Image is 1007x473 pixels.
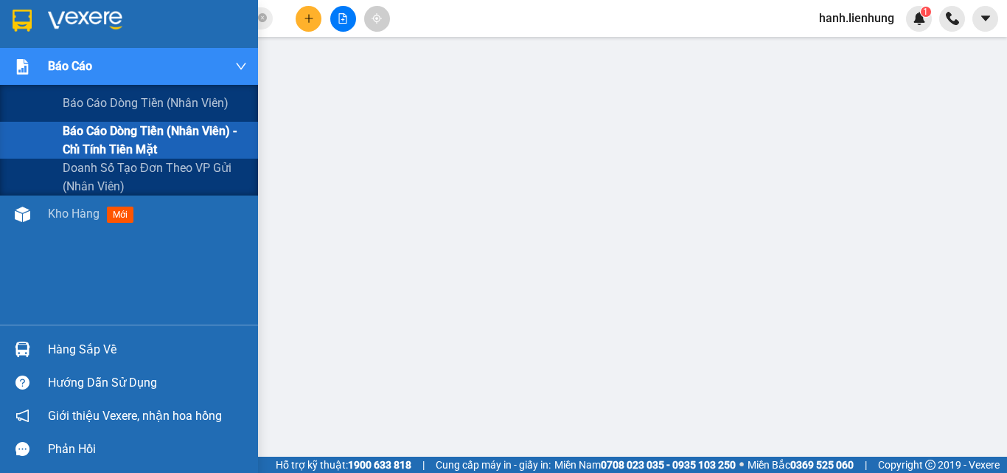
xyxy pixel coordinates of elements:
span: notification [15,409,29,423]
span: Cung cấp máy in - giấy in: [436,457,551,473]
span: Giới thiệu Vexere, nhận hoa hồng [48,407,222,425]
span: ⚪️ [739,462,744,468]
span: caret-down [979,12,992,25]
button: plus [296,6,321,32]
strong: 1900 633 818 [348,459,411,471]
img: logo-vxr [13,10,32,32]
span: Báo cáo dòng tiền (nhân viên) - chỉ tính tiền mặt [63,122,247,159]
span: mới [107,207,133,223]
img: solution-icon [15,59,30,75]
span: Doanh số tạo đơn theo VP gửi (nhân viên) [63,159,247,196]
img: phone-icon [946,12,959,25]
span: message [15,442,29,456]
div: Hàng sắp về [48,339,247,361]
span: Miền Bắc [748,457,854,473]
span: Miền Nam [554,457,736,473]
button: caret-down [972,6,998,32]
span: down [235,61,247,72]
span: copyright [925,460,935,470]
img: warehouse-icon [15,207,30,222]
span: | [865,457,867,473]
span: file-add [338,13,348,24]
span: close-circle [258,12,267,26]
sup: 1 [921,7,931,17]
span: Kho hàng [48,207,100,221]
div: Hướng dẫn sử dụng [48,372,247,394]
span: question-circle [15,376,29,390]
span: Hỗ trợ kỹ thuật: [276,457,411,473]
strong: 0708 023 035 - 0935 103 250 [601,459,736,471]
button: file-add [330,6,356,32]
span: | [422,457,425,473]
img: icon-new-feature [913,12,926,25]
div: Phản hồi [48,438,247,460]
img: warehouse-icon [15,342,30,357]
span: hanh.lienhung [807,9,906,27]
button: aim [364,6,390,32]
span: plus [304,13,314,24]
span: Báo cáo dòng tiền (nhân viên) [63,94,229,112]
span: aim [372,13,382,24]
strong: 0369 525 060 [790,459,854,471]
span: close-circle [258,13,267,22]
span: Báo cáo [48,57,92,75]
span: 1 [923,7,928,17]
